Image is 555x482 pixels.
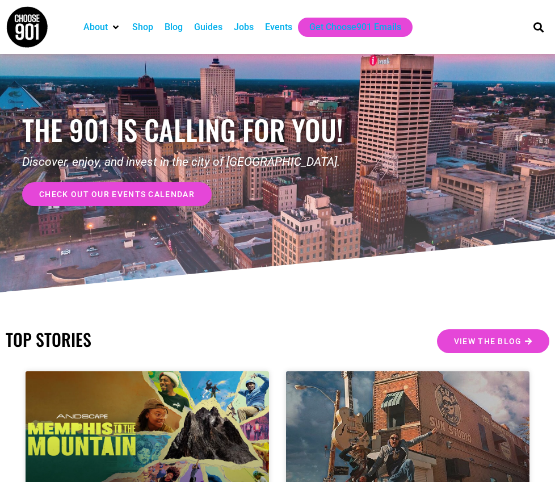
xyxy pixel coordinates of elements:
a: check out our events calendar [22,182,212,206]
a: Blog [165,20,183,34]
a: View the Blog [437,329,549,353]
div: Search [529,18,548,36]
a: About [83,20,108,34]
span: View the Blog [454,337,522,345]
a: Events [265,20,292,34]
a: Get Choose901 Emails [309,20,401,34]
p: Discover, enjoy, and invest in the city of [GEOGRAPHIC_DATA]. [22,153,444,171]
a: Guides [194,20,222,34]
a: Jobs [234,20,254,34]
span: check out our events calendar [39,190,195,198]
nav: Main nav [78,18,518,37]
h1: the 901 is calling for you! [22,113,444,146]
div: About [78,18,127,37]
h2: TOP STORIES [6,329,272,350]
a: Shop [132,20,153,34]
